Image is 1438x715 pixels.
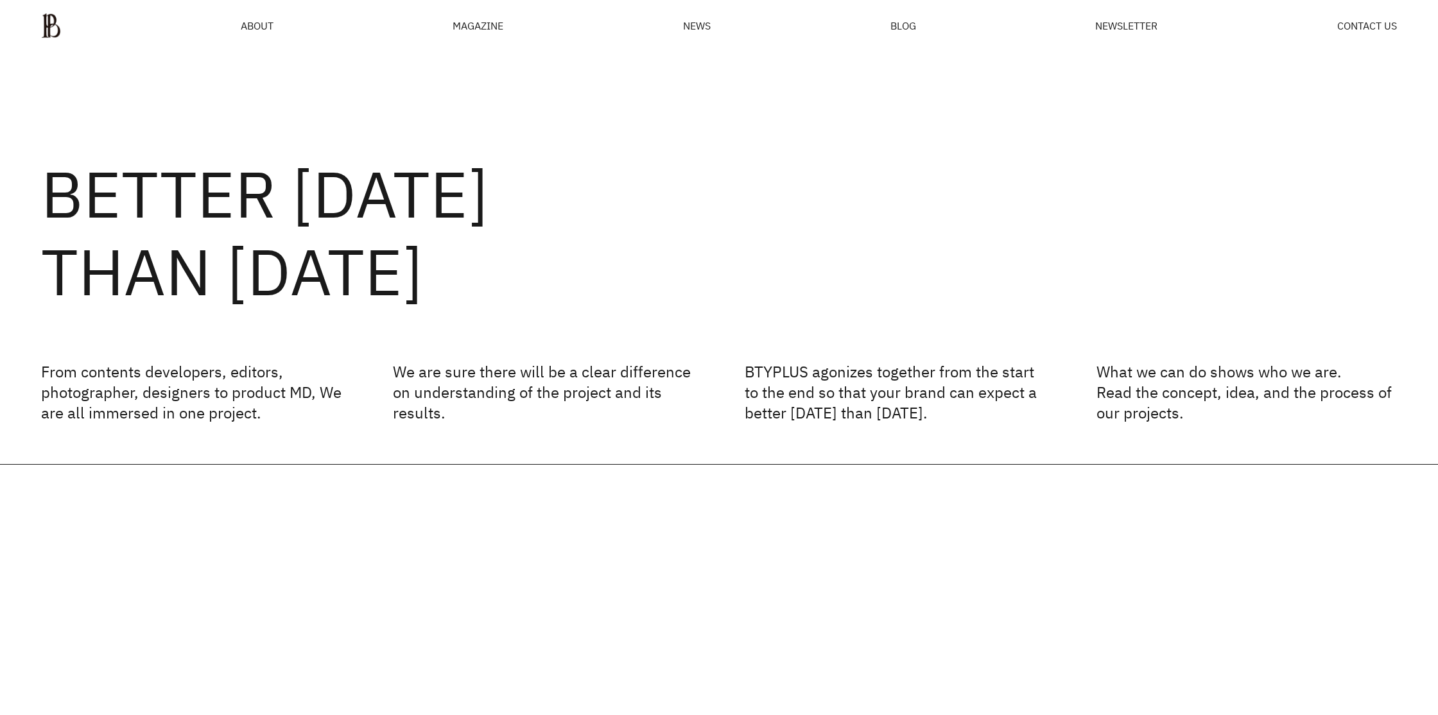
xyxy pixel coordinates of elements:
h2: BETTER [DATE] THAN [DATE] [41,155,1397,310]
img: ba379d5522eb3.png [41,13,61,39]
a: ABOUT [241,21,273,31]
p: What we can do shows who we are. Read the concept, idea, and the process of our projects. [1096,361,1397,423]
div: MAGAZINE [453,21,503,31]
a: NEWSLETTER [1095,21,1157,31]
p: BTYPLUS agonizes together from the start to the end so that your brand can expect a better [DATE]... [745,361,1045,423]
a: BLOG [890,21,916,31]
p: We are sure there will be a clear difference on understanding of the project and its results. [393,361,693,423]
a: NEWS [683,21,711,31]
a: CONTACT US [1337,21,1397,31]
p: From contents developers, editors, photographer, designers to product MD, We are all immersed in ... [41,361,342,423]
